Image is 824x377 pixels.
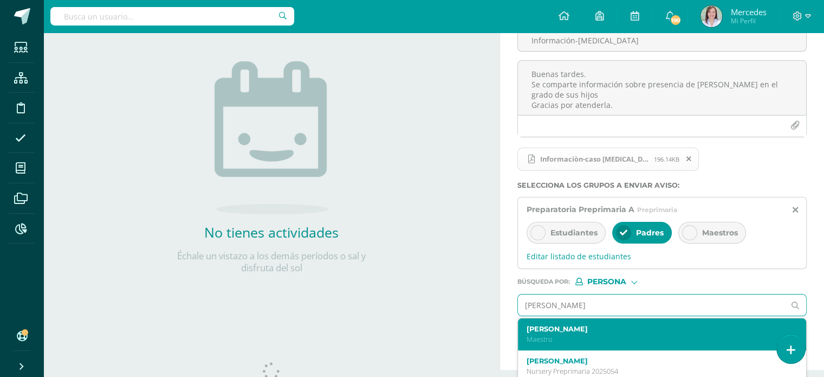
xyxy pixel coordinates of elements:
span: 196.14KB [654,155,679,163]
img: no_activities.png [215,61,328,214]
p: Maestro [527,335,786,344]
span: Padres [636,228,664,238]
span: Estudiantes [550,228,598,238]
h2: No tienes actividades [163,223,380,241]
p: Échale un vistazo a los demás períodos o sal y disfruta del sol [163,250,380,274]
span: Persona [587,279,626,285]
span: Maestros [702,228,738,238]
textarea: Buenas tardes. Se comparte información sobre presencia de [PERSON_NAME] en el grado de sus hijos ... [518,61,806,115]
span: Remover archivo [680,153,698,165]
img: 51f8b1976f0c327757d1ca743c1ad4cc.png [700,5,722,27]
input: Ej. Mario Galindo [518,295,784,316]
span: Preparatoria Preprimaria A [527,205,634,214]
div: [object Object] [575,278,657,285]
span: Mi Perfil [730,16,766,25]
span: Informaciòn-caso [MEDICAL_DATA].pdf [535,155,654,163]
span: Editar listado de estudiantes [527,251,797,261]
span: Informaciòn-caso Micoplasma.pdf [517,148,699,171]
label: [PERSON_NAME] [527,357,786,365]
label: Selecciona los grupos a enviar aviso : [517,181,807,189]
span: 190 [670,14,682,26]
input: Busca un usuario... [50,7,294,25]
p: Nursery Preprimaria 2025054 [527,367,786,376]
span: Búsqueda por : [517,279,570,285]
label: [PERSON_NAME] [527,325,786,333]
input: Titulo [518,30,806,51]
span: Preprimaria [637,206,677,214]
span: Mercedes [730,7,766,17]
